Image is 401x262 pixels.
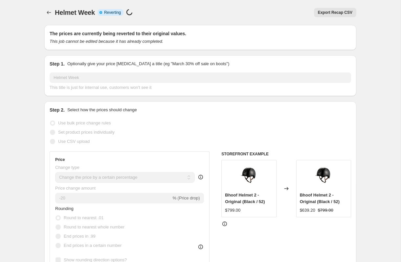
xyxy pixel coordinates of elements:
[55,206,74,211] span: Rounding
[58,139,90,144] span: Use CSV upload
[55,157,65,162] h3: Price
[64,243,122,248] span: End prices in a certain number
[314,8,356,17] button: Export Recap CSV
[172,196,200,200] span: % (Price drop)
[58,120,111,125] span: Use bulk price change rules
[225,207,240,214] div: $799.00
[300,193,340,204] span: Bhoof Helmet 2 - Original (Black / 52)
[318,207,333,214] strike: $799.00
[58,130,115,135] span: Set product prices individually
[67,107,137,113] p: Select how the prices should change
[50,107,65,113] h2: Step 2.
[221,151,351,157] h6: STOREFRONT EXAMPLE
[310,164,337,190] img: 1_75dc1a67-4a7d-4c41-9c55-d089373ae808_80x.png
[67,61,229,67] p: Optionally give your price [MEDICAL_DATA] a title (eg "March 30% off sale on boots")
[64,224,124,229] span: Round to nearest whole number
[50,39,163,44] i: This job cannot be edited because it has already completed.
[50,61,65,67] h2: Step 1.
[104,10,121,15] span: Reverting
[50,30,351,37] h2: The prices are currently being reverted to their original values.
[55,186,96,191] span: Price change amount
[300,207,315,214] div: $639.20
[64,234,96,239] span: End prices in .99
[197,174,204,180] div: help
[55,165,79,170] span: Change type
[318,10,352,15] span: Export Recap CSV
[55,9,95,16] span: Helmet Week
[44,8,54,17] button: Price change jobs
[236,164,262,190] img: 1_75dc1a67-4a7d-4c41-9c55-d089373ae808_80x.png
[64,215,103,220] span: Round to nearest .01
[55,193,171,203] input: -15
[50,72,351,83] input: 30% off holiday sale
[50,85,151,90] span: This title is just for internal use, customers won't see it
[225,193,265,204] span: Bhoof Helmet 2 - Original (Black / 52)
